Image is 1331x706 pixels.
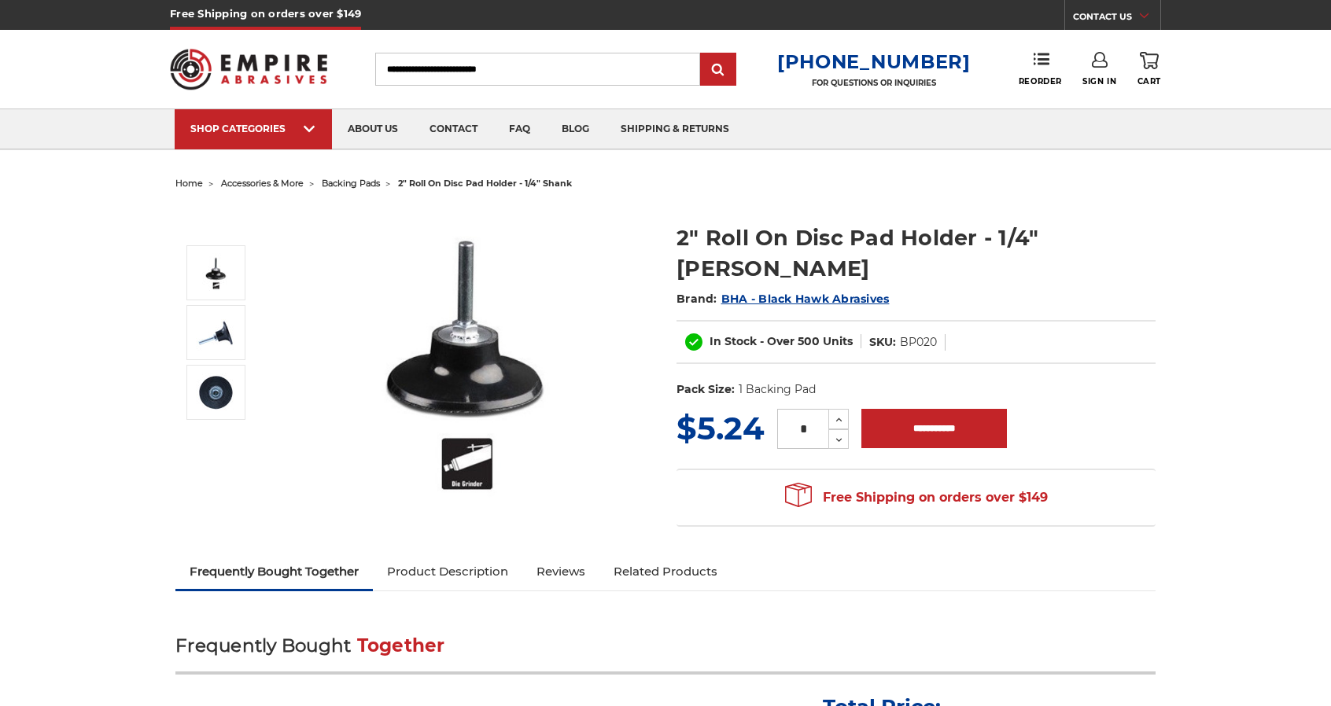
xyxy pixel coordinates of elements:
a: Reorder [1019,52,1062,86]
span: - Over [760,334,795,348]
a: [PHONE_NUMBER] [777,50,971,73]
a: Product Description [373,554,522,589]
span: $5.24 [677,409,765,447]
span: Units [823,334,853,348]
dd: BP020 [900,334,937,351]
a: Cart [1137,52,1161,86]
span: 500 [798,334,820,348]
dt: SKU: [869,334,896,351]
img: 2" Roll On Disc Pad Holder - 1/4" Shank [196,373,235,412]
img: 2" Roll On Disc Pad Holder - 1/4" Shank [196,253,235,292]
p: FOR QUESTIONS OR INQUIRIES [777,78,971,88]
span: Cart [1137,76,1161,86]
img: 2" Roll On Disc Pad Holder - 1/4" Shank [311,206,625,521]
a: accessories & more [221,178,304,189]
a: BHA - Black Hawk Abrasives [721,292,890,306]
a: home [175,178,203,189]
img: Empire Abrasives [170,39,327,100]
input: Submit [702,54,734,86]
a: Frequently Bought Together [175,554,373,589]
span: Together [357,634,445,656]
a: shipping & returns [605,109,745,149]
a: about us [332,109,414,149]
h1: 2" Roll On Disc Pad Holder - 1/4" [PERSON_NAME] [677,222,1156,284]
span: Sign In [1082,76,1116,86]
dt: Pack Size: [677,381,735,398]
div: SHOP CATEGORIES [190,123,316,134]
img: 2" Roll On Disc Pad Holder - 1/4" Shank [196,313,235,352]
a: faq [493,109,546,149]
a: contact [414,109,493,149]
a: backing pads [322,178,380,189]
span: Free Shipping on orders over $149 [785,482,1048,513]
a: CONTACT US [1073,8,1160,30]
span: Brand: [677,292,717,306]
span: Reorder [1019,76,1062,86]
a: Related Products [599,554,732,589]
span: 2" roll on disc pad holder - 1/4" shank [398,178,572,189]
span: In Stock [710,334,757,348]
a: Reviews [522,554,599,589]
dd: 1 Backing Pad [739,381,816,398]
span: Frequently Bought [175,634,351,656]
a: blog [546,109,605,149]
